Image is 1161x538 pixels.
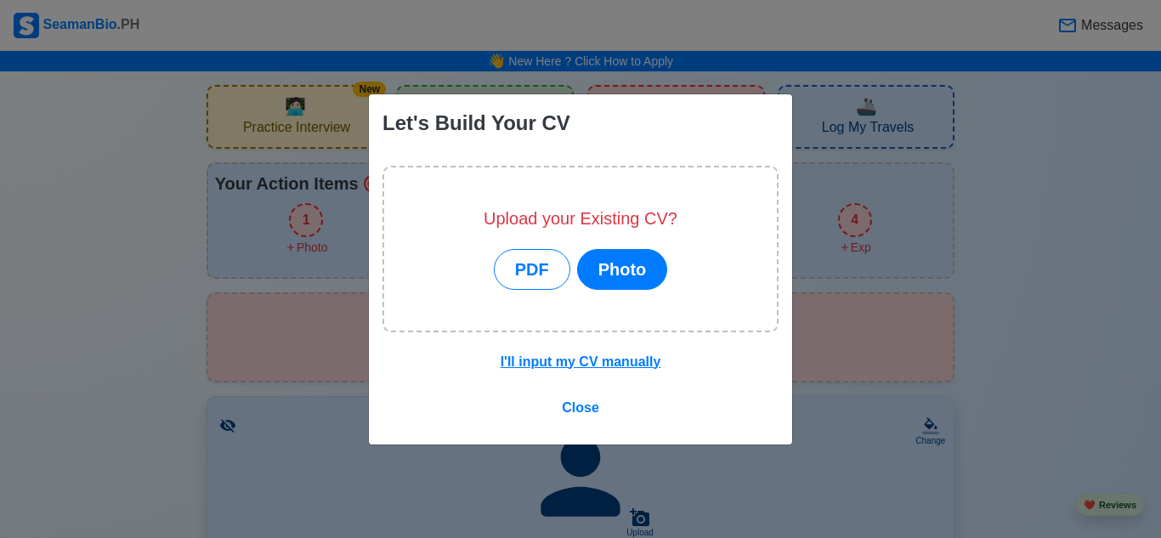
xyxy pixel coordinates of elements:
button: I'll input my CV manually [490,346,672,378]
div: Let's Build Your CV [382,108,570,139]
u: I'll input my CV manually [501,354,661,369]
button: Photo [577,249,668,290]
button: PDF [494,249,570,290]
span: Close [562,400,599,415]
button: Close [551,392,610,424]
h5: Upload your Existing CV? [484,208,677,229]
